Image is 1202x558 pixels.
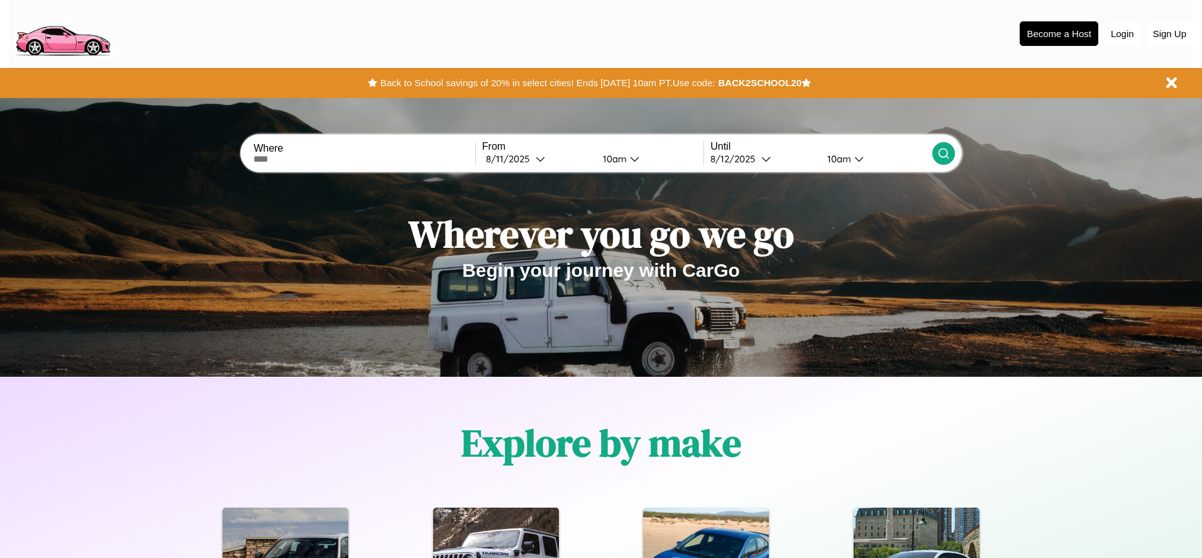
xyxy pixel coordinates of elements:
button: 10am [593,152,703,165]
button: Login [1105,22,1140,45]
label: Until [710,141,932,152]
label: Where [253,143,475,154]
button: Back to School savings of 20% in select cities! Ends [DATE] 10am PT.Use code: [377,74,718,92]
div: 10am [597,153,630,165]
label: From [482,141,703,152]
div: 8 / 12 / 2025 [710,153,761,165]
b: BACK2SCHOOL20 [718,77,802,88]
h1: Explore by make [461,417,741,469]
div: 10am [821,153,854,165]
button: Sign Up [1147,22,1193,45]
img: logo [9,6,116,59]
button: 10am [817,152,932,165]
button: 8/11/2025 [482,152,593,165]
button: Become a Host [1020,21,1098,46]
div: 8 / 11 / 2025 [486,153,536,165]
